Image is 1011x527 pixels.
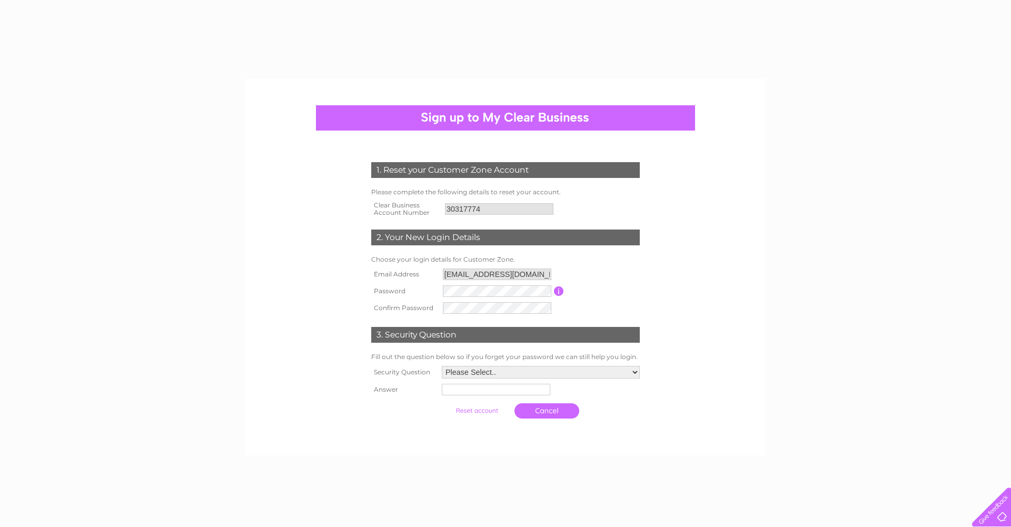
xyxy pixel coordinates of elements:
[369,381,439,398] th: Answer
[371,327,640,343] div: 3. Security Question
[369,253,642,266] td: Choose your login details for Customer Zone.
[369,186,642,198] td: Please complete the following details to reset your account.
[369,351,642,363] td: Fill out the question below so if you forget your password we can still help you login.
[369,266,440,283] th: Email Address
[554,286,564,296] input: Information
[444,403,509,418] input: Submit
[369,198,442,220] th: Clear Business Account Number
[371,230,640,245] div: 2. Your New Login Details
[369,300,440,316] th: Confirm Password
[514,403,579,419] a: Cancel
[369,363,439,381] th: Security Question
[369,283,440,300] th: Password
[371,162,640,178] div: 1. Reset your Customer Zone Account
